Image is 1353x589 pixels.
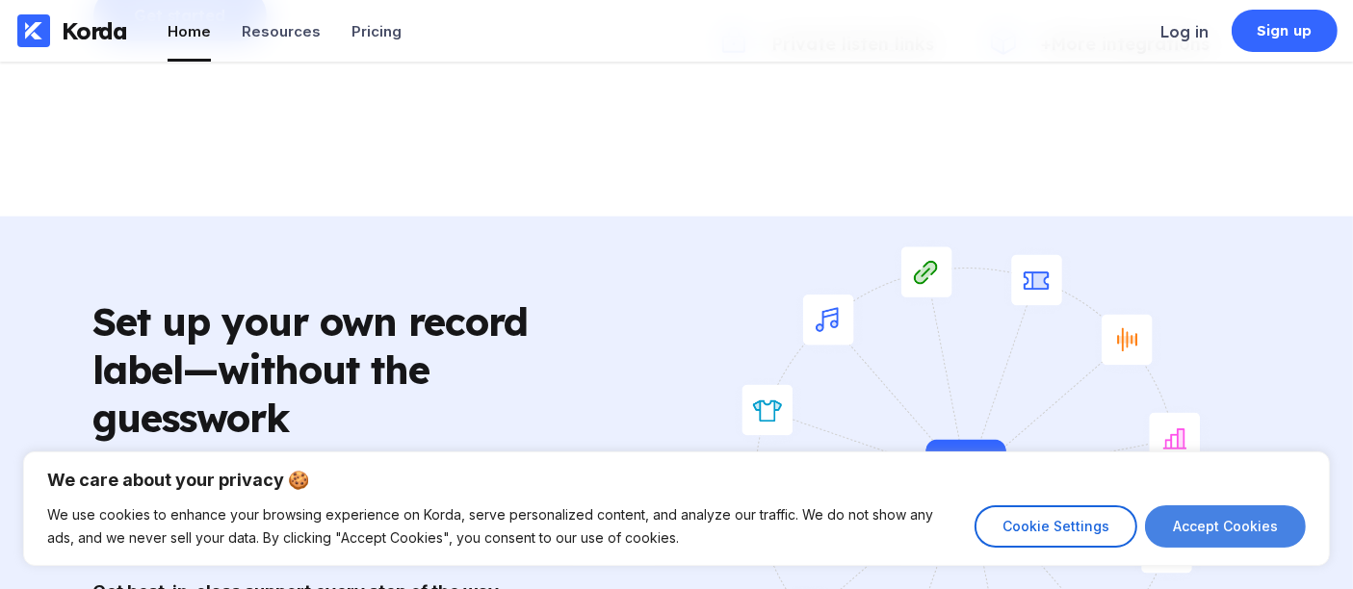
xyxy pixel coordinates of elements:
[168,22,211,40] div: Home
[47,469,1306,492] p: We care about your privacy 🍪
[975,505,1137,548] button: Cookie Settings
[242,22,321,40] div: Resources
[1232,10,1338,52] a: Sign up
[93,297,536,442] div: Set up your own record label—without the guesswork
[1145,505,1306,548] button: Accept Cookies
[1258,21,1313,40] div: Sign up
[351,22,402,40] div: Pricing
[47,503,960,550] p: We use cookies to enhance your browsing experience on Korda, serve personalized content, and anal...
[62,16,127,45] div: Korda
[1160,22,1209,41] div: Log in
